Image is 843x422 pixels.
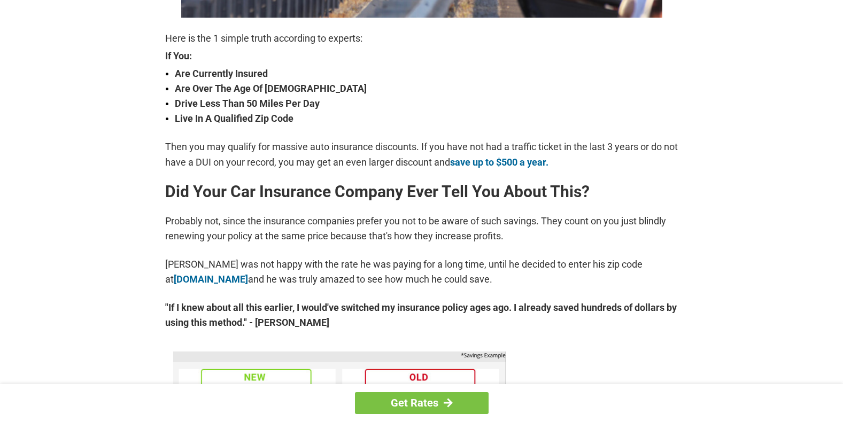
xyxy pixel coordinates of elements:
[175,66,678,81] strong: Are Currently Insured
[165,183,678,200] h2: Did Your Car Insurance Company Ever Tell You About This?
[450,157,548,168] a: save up to $500 a year.
[165,257,678,287] p: [PERSON_NAME] was not happy with the rate he was paying for a long time, until he decided to ente...
[175,81,678,96] strong: Are Over The Age Of [DEMOGRAPHIC_DATA]
[165,31,678,46] p: Here is the 1 simple truth according to experts:
[165,51,678,61] strong: If You:
[165,214,678,244] p: Probably not, since the insurance companies prefer you not to be aware of such savings. They coun...
[165,139,678,169] p: Then you may qualify for massive auto insurance discounts. If you have not had a traffic ticket i...
[175,111,678,126] strong: Live In A Qualified Zip Code
[174,273,248,285] a: [DOMAIN_NAME]
[165,300,678,330] strong: "If I knew about all this earlier, I would've switched my insurance policy ages ago. I already sa...
[355,392,489,414] a: Get Rates
[175,96,678,111] strong: Drive Less Than 50 Miles Per Day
